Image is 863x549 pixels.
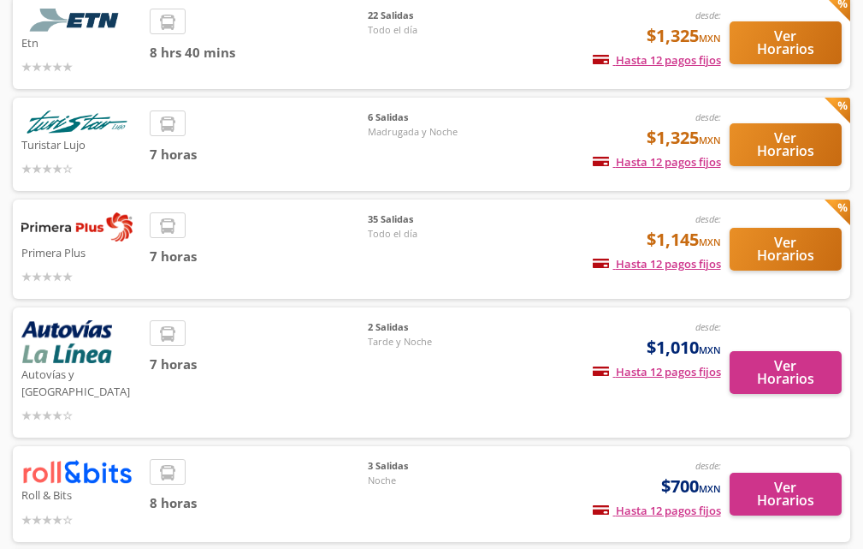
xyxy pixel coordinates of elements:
[695,110,721,123] em: desde:
[730,473,842,516] button: Ver Horarios
[368,474,488,488] span: Noche
[730,123,842,166] button: Ver Horarios
[21,32,141,52] p: Etn
[699,32,721,45] small: MXN
[699,134,721,146] small: MXN
[21,134,141,154] p: Turistar Lujo
[368,227,488,242] span: Todo el día
[593,364,721,379] span: Hasta 12 pagos fijos
[21,110,133,134] img: Turistar Lujo
[695,212,721,225] em: desde:
[699,236,721,248] small: MXN
[368,23,488,38] span: Todo el día
[368,9,488,23] span: 22 Salidas
[593,154,721,170] span: Hasta 12 pagos fijos
[368,110,488,125] span: 6 Salidas
[695,9,721,21] em: desde:
[21,484,141,504] p: Roll & Bits
[150,493,368,513] span: 8 horas
[150,355,368,374] span: 7 horas
[647,335,721,361] span: $1,010
[21,9,133,32] img: Etn
[730,21,842,64] button: Ver Horarios
[150,247,368,266] span: 7 horas
[21,363,141,400] p: Autovías y [GEOGRAPHIC_DATA]
[593,256,721,272] span: Hasta 12 pagos fijos
[368,212,488,227] span: 35 Salidas
[21,320,112,363] img: Autovías y La Línea
[593,503,721,518] span: Hasta 12 pagos fijos
[730,351,842,394] button: Ver Horarios
[21,459,133,484] img: Roll & Bits
[21,242,141,262] p: Primera Plus
[661,474,721,499] span: $700
[647,125,721,151] span: $1,325
[593,52,721,68] span: Hasta 12 pagos fijos
[695,459,721,472] em: desde:
[368,125,488,140] span: Madrugada y Noche
[647,227,721,253] span: $1,145
[150,43,368,63] span: 8 hrs 40 mins
[21,212,133,242] img: Primera Plus
[699,343,721,356] small: MXN
[647,23,721,49] span: $1,325
[699,482,721,495] small: MXN
[150,145,368,164] span: 7 horas
[695,320,721,333] em: desde:
[368,320,488,335] span: 2 Salidas
[368,335,488,349] span: Tarde y Noche
[730,228,842,271] button: Ver Horarios
[368,459,488,474] span: 3 Salidas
